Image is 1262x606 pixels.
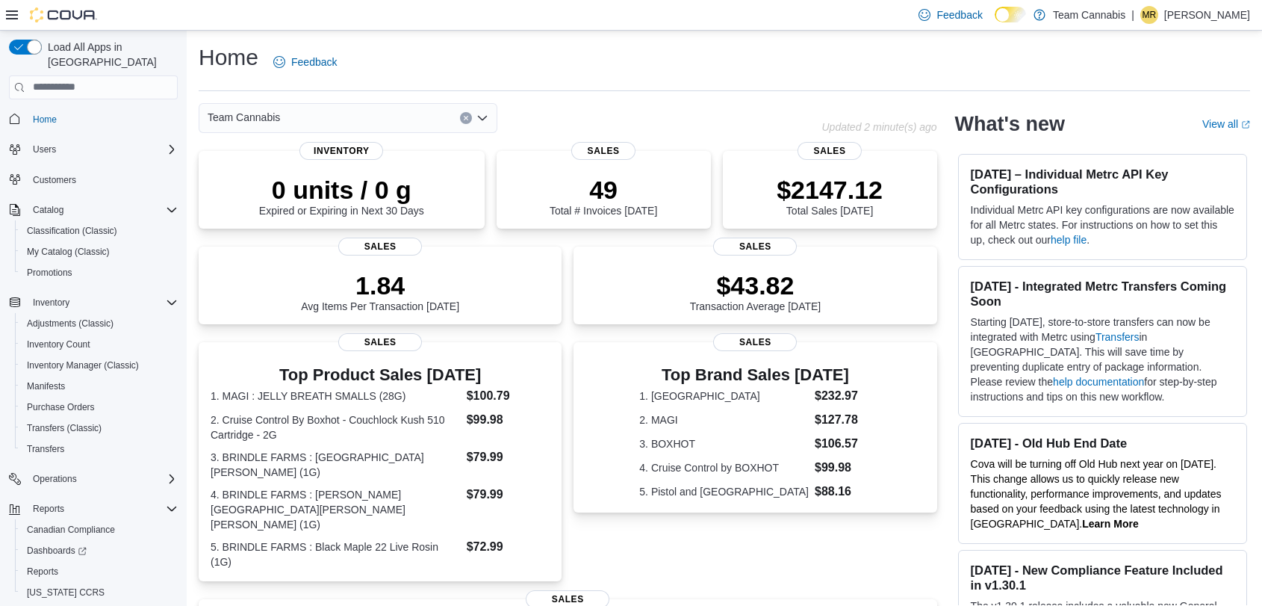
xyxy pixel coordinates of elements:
[21,521,121,539] a: Canadian Compliance
[27,111,63,129] a: Home
[21,222,123,240] a: Classification (Classic)
[211,366,550,384] h3: Top Product Sales [DATE]
[21,315,178,333] span: Adjustments (Classic)
[3,169,184,191] button: Customers
[3,292,184,313] button: Inventory
[21,521,178,539] span: Canadian Compliance
[27,201,69,219] button: Catalog
[15,540,184,561] a: Dashboards
[33,503,64,515] span: Reports
[995,7,1026,22] input: Dark Mode
[27,318,114,330] span: Adjustments (Classic)
[21,542,178,560] span: Dashboards
[467,448,550,466] dd: $79.99
[21,563,64,581] a: Reports
[211,539,461,569] dt: 5. BRINDLE FARMS : Black Maple 22 Live Rosin (1G)
[467,538,550,556] dd: $72.99
[33,143,56,155] span: Users
[971,202,1234,247] p: Individual Metrc API key configurations are now available for all Metrc states. For instructions ...
[33,174,76,186] span: Customers
[1202,118,1250,130] a: View allExternal link
[1053,6,1125,24] p: Team Cannabis
[21,336,178,353] span: Inventory Count
[27,380,65,392] span: Manifests
[713,238,797,256] span: Sales
[15,313,184,334] button: Adjustments (Classic)
[1082,518,1138,530] strong: Learn More
[27,201,178,219] span: Catalog
[27,140,178,158] span: Users
[27,170,178,189] span: Customers
[27,140,62,158] button: Users
[301,270,459,312] div: Avg Items Per Transaction [DATE]
[42,40,178,69] span: Load All Apps in [GEOGRAPHIC_DATA]
[27,443,64,455] span: Transfers
[211,412,461,442] dt: 2. Cruise Control By Boxhot - Couchlock Kush 510 Cartridge - 2G
[21,398,101,416] a: Purchase Orders
[259,175,424,217] div: Expired or Expiring in Next 30 Days
[15,418,184,439] button: Transfers (Classic)
[15,262,184,283] button: Promotions
[1164,6,1250,24] p: [PERSON_NAME]
[259,175,424,205] p: 0 units / 0 g
[15,439,184,460] button: Transfers
[1140,6,1158,24] div: Michelle Rochon
[15,376,184,397] button: Manifests
[27,470,178,488] span: Operations
[21,440,178,458] span: Transfers
[301,270,459,300] p: 1.84
[467,486,550,504] dd: $79.99
[33,473,77,485] span: Operations
[15,519,184,540] button: Canadian Compliance
[21,315,119,333] a: Adjustments (Classic)
[3,498,184,519] button: Reports
[21,377,178,395] span: Manifests
[3,108,184,130] button: Home
[208,108,280,126] span: Team Cannabis
[21,563,178,581] span: Reports
[1143,6,1157,24] span: MR
[3,139,184,160] button: Users
[971,563,1234,593] h3: [DATE] - New Compliance Feature Included in v1.30.1
[971,167,1234,197] h3: [DATE] – Individual Metrc API Key Configurations
[639,366,871,384] h3: Top Brand Sales [DATE]
[821,121,936,133] p: Updated 2 minute(s) ago
[211,487,461,532] dt: 4. BRINDLE FARMS : [PERSON_NAME][GEOGRAPHIC_DATA][PERSON_NAME][PERSON_NAME] (1G)
[291,55,337,69] span: Feedback
[21,264,78,282] a: Promotions
[639,484,809,499] dt: 5. Pistol and [GEOGRAPHIC_DATA]
[27,110,178,129] span: Home
[21,542,93,560] a: Dashboards
[713,333,797,351] span: Sales
[15,355,184,376] button: Inventory Manager (Classic)
[971,279,1234,309] h3: [DATE] - Integrated Metrc Transfers Coming Soon
[815,435,871,453] dd: $106.57
[1053,376,1144,388] a: help documentation
[27,171,82,189] a: Customers
[21,356,145,374] a: Inventory Manager (Classic)
[971,436,1234,451] h3: [DATE] - Old Hub End Date
[27,524,115,536] span: Canadian Compliance
[467,411,550,429] dd: $99.98
[21,222,178,240] span: Classification (Classic)
[33,204,63,216] span: Catalog
[27,500,70,518] button: Reports
[15,334,184,355] button: Inventory Count
[571,142,635,160] span: Sales
[21,419,108,437] a: Transfers (Classic)
[21,440,70,458] a: Transfers
[690,270,821,312] div: Transaction Average [DATE]
[267,47,343,77] a: Feedback
[21,377,71,395] a: Manifests
[27,338,90,350] span: Inventory Count
[30,7,97,22] img: Cova
[971,458,1222,530] span: Cova will be turning off Old Hub next year on [DATE]. This change allows us to quickly release ne...
[27,422,102,434] span: Transfers (Classic)
[21,336,96,353] a: Inventory Count
[815,387,871,405] dd: $232.97
[639,389,809,404] dt: 1. [GEOGRAPHIC_DATA]
[815,483,871,501] dd: $88.16
[690,270,821,300] p: $43.82
[299,142,383,160] span: Inventory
